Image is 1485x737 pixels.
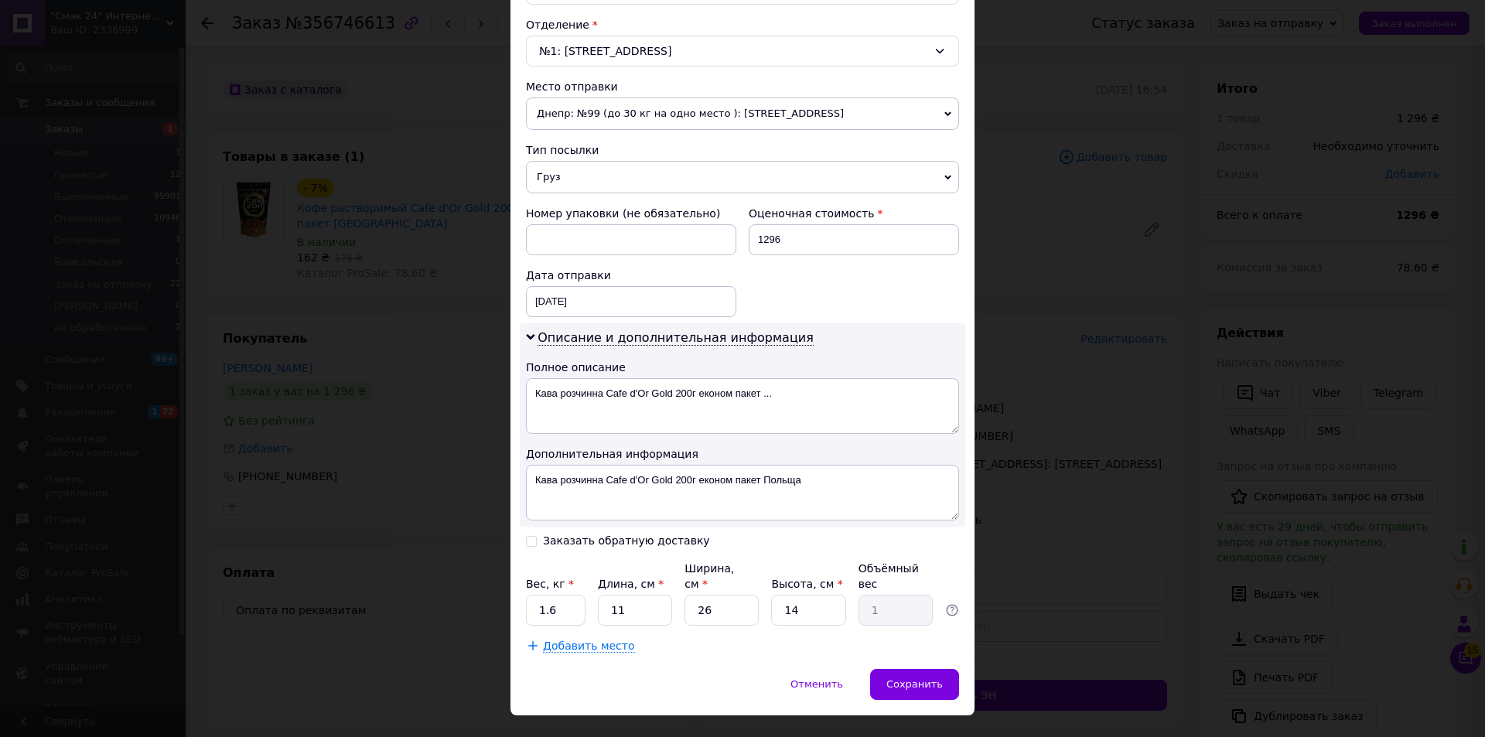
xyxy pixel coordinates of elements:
div: Заказать обратную доставку [543,534,710,548]
div: Дополнительная информация [526,446,959,462]
span: Место отправки [526,80,618,93]
div: Объёмный вес [859,561,933,592]
span: Тип посылки [526,144,599,156]
label: Вес, кг [526,578,574,590]
div: Отделение [526,17,959,32]
div: Номер упаковки (не обязательно) [526,206,736,221]
span: Отменить [790,678,843,690]
div: Полное описание [526,360,959,375]
div: Дата отправки [526,268,736,283]
label: Длина, см [598,578,664,590]
div: Оценочная стоимость [749,206,959,221]
textarea: Кава розчинна Cafe d'Or Gold 200г економ пакет ... [526,378,959,434]
span: Добавить место [543,640,635,653]
textarea: Кава розчинна Cafe d'Or Gold 200г економ пакет Польща [526,465,959,520]
span: Груз [526,161,959,193]
span: Описание и дополнительная информация [538,330,814,346]
label: Ширина, см [684,562,734,590]
span: Днепр: №99 (до 30 кг на одно место ): [STREET_ADDRESS] [526,97,959,130]
div: №1: [STREET_ADDRESS] [526,36,959,67]
span: Сохранить [886,678,943,690]
label: Высота, см [771,578,842,590]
